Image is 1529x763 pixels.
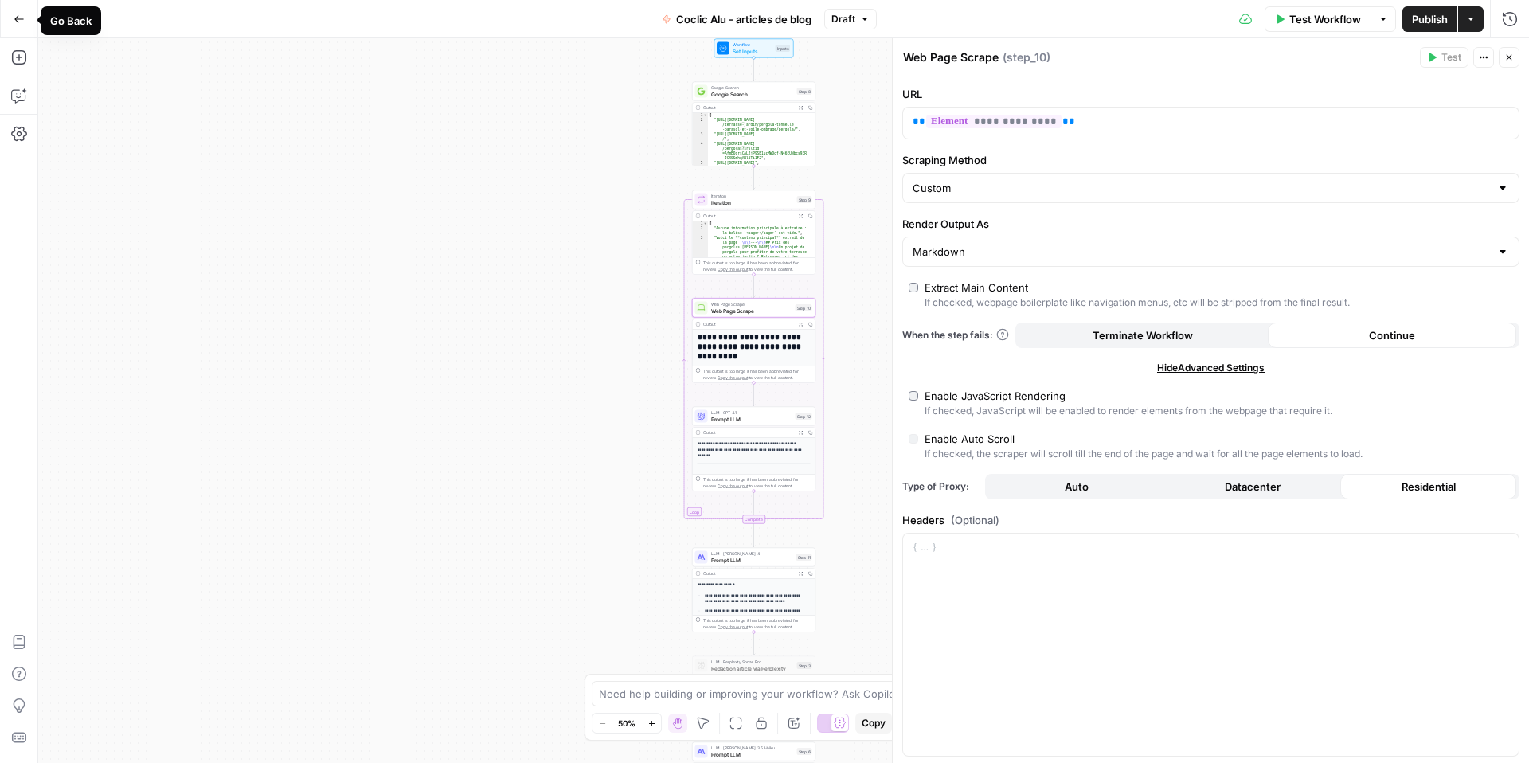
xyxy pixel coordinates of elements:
span: Coclic Alu - articles de blog [676,11,811,27]
div: LoopIterationIterationStep 9Output[ "Aucune information principale à extraire : la balise `<page>... [692,190,815,275]
button: Datacenter [1164,474,1340,499]
g: Edge from step_9 to step_10 [753,275,755,298]
span: ( step_10 ) [1003,49,1050,65]
g: Edge from step_9-iteration-end to step_11 [753,524,755,547]
span: Web Page Scrape [711,307,792,315]
div: This output is too large & has been abbreviated for review. to view the full content. [703,617,812,630]
div: Step 12 [796,413,812,420]
span: Terminate Workflow [1093,327,1193,343]
button: Copy [855,713,892,734]
div: This output is too large & has been abbreviated for review. to view the full content. [703,476,812,489]
span: Test Workflow [1289,11,1361,27]
span: Copy [862,716,886,730]
div: Enable JavaScript Rendering [925,388,1066,404]
input: Enable JavaScript RenderingIf checked, JavaScript will be enabled to render elements from the web... [909,391,918,401]
button: Terminate Workflow [1019,323,1268,348]
input: Custom [913,180,1490,196]
div: 2 [693,226,709,236]
div: Output [703,570,794,577]
div: Step 6 [797,748,812,755]
div: If checked, the scraper will scroll till the end of the page and wait for all the page elements t... [925,447,1363,461]
span: LLM · [PERSON_NAME] 4 [711,550,793,557]
div: Output [703,213,794,219]
div: 1 [693,113,709,118]
span: Continue [1369,327,1415,343]
button: Test [1420,47,1468,68]
g: Edge from start to step_8 [753,58,755,81]
div: If checked, JavaScript will be enabled to render elements from the webpage that require it. [925,404,1332,418]
span: Copy the output [718,624,748,629]
div: 6 [693,166,709,175]
span: Google Search [711,90,794,98]
label: URL [902,86,1519,102]
div: 5 [693,161,709,166]
div: This output is too large & has been abbreviated for review. to view the full content. [703,260,812,272]
span: Toggle code folding, rows 1 through 8 [703,113,708,118]
span: LLM · Perplexity Sonar Pro [711,659,794,665]
div: Output [703,104,794,111]
span: Rédaction article via Perplexity [711,664,794,672]
div: Google SearchGoogle SearchStep 8Output[ "[URL][DOMAIN_NAME] /terrasse-jardin/pergola-tonnelle -pa... [692,82,815,166]
div: Enable Auto Scroll [925,431,1015,447]
g: Edge from step_8 to step_9 [753,166,755,190]
span: Test [1441,50,1461,65]
span: Web Page Scrape [711,301,792,307]
span: Hide Advanced Settings [1157,361,1265,375]
div: Complete [742,515,765,524]
div: Step 8 [797,88,812,95]
span: LLM · [PERSON_NAME] 3.5 Haiku [711,745,794,751]
div: Output [703,429,794,436]
span: Iteration [711,198,794,206]
button: Publish [1402,6,1457,32]
g: Edge from step_10 to step_12 [753,383,755,406]
div: Output [703,321,794,327]
div: Step 11 [796,554,812,561]
span: LLM · GPT-4.1 [711,409,792,416]
span: Draft [831,12,855,26]
div: 1 [693,221,709,226]
button: Test Workflow [1265,6,1371,32]
div: Go Back [50,13,92,29]
span: Prompt LLM [711,750,794,758]
span: Copy the output [718,483,748,488]
div: Step 10 [796,304,812,311]
span: Datacenter [1225,479,1281,495]
span: 50% [618,717,635,730]
div: Inputs [776,45,791,52]
span: Set Inputs [733,47,772,55]
div: Step 3 [797,662,812,669]
span: Copy the output [718,375,748,380]
div: 2 [693,118,709,132]
span: Prompt LLM [711,556,793,564]
div: If checked, webpage boilerplate like navigation menus, etc will be stripped from the final result. [925,295,1350,310]
textarea: Web Page Scrape [903,49,999,65]
span: Prompt LLM [711,415,792,423]
button: Auto [988,474,1164,499]
span: Google Search [711,84,794,91]
g: Edge from step_4 to step_6 [753,718,755,741]
span: Publish [1412,11,1448,27]
label: Headers [902,512,1519,528]
label: Scraping Method [902,152,1519,168]
span: Workflow [733,41,772,48]
span: Toggle code folding, rows 1 through 4 [703,221,708,226]
a: When the step fails: [902,328,1009,342]
g: Edge from step_11 to step_3 [753,632,755,655]
span: (Optional) [951,512,999,528]
span: Type of Proxy: [902,479,979,494]
span: Iteration [711,193,794,199]
div: Complete [692,515,815,524]
button: Coclic Alu - articles de blog [652,6,821,32]
input: Extract Main ContentIf checked, webpage boilerplate like navigation menus, etc will be stripped f... [909,283,918,292]
span: Residential [1402,479,1456,495]
div: WorkflowSet InputsInputs [692,39,815,58]
input: Enable Auto ScrollIf checked, the scraper will scroll till the end of the page and wait for all t... [909,434,918,444]
span: Auto [1065,479,1089,495]
div: 3 [693,132,709,142]
input: Markdown [913,244,1490,260]
button: Draft [824,9,877,29]
div: LLM · Perplexity Sonar ProRédaction article via PerplexityStep 3 [692,656,815,675]
div: Extract Main Content [925,280,1028,295]
div: Step 9 [797,196,812,203]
